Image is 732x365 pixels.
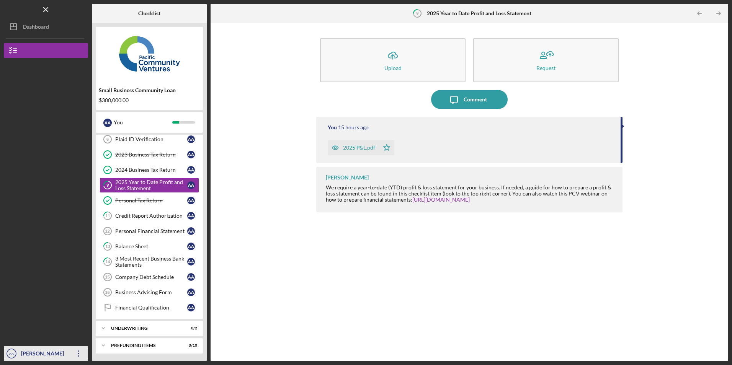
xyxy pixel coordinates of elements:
div: 0 / 2 [183,326,197,331]
a: 2024 Business Tax ReturnAA [100,162,199,178]
div: Small Business Community Loan [99,87,200,93]
a: 15Company Debt ScheduleAA [100,269,199,285]
div: Business Advising Form [115,289,187,295]
a: 13Balance SheetAA [100,239,199,254]
div: A A [187,166,195,174]
div: Credit Report Authorization [115,213,187,219]
div: A A [187,243,195,250]
button: Request [473,38,619,82]
div: Prefunding Items [111,343,178,348]
div: 3 Most Recent Business Bank Statements [115,256,187,268]
div: [PERSON_NAME] [19,346,69,363]
div: You [114,116,172,129]
div: Personal Tax Return [115,197,187,204]
a: 12Personal Financial StatementAA [100,223,199,239]
div: A A [187,197,195,204]
div: [PERSON_NAME] [326,174,369,181]
div: Financial Qualification [115,305,187,311]
div: 2025 P&L.pdf [343,145,375,151]
text: AA [9,352,14,356]
div: A A [187,151,195,158]
div: Balance Sheet [115,243,187,249]
tspan: 14 [105,259,110,264]
a: 143 Most Recent Business Bank StatementsAA [100,254,199,269]
div: 0 / 10 [183,343,197,348]
a: 2023 Business Tax ReturnAA [100,147,199,162]
tspan: 16 [105,290,109,295]
tspan: 12 [105,229,109,233]
div: A A [187,288,195,296]
tspan: 9 [416,11,419,16]
b: Checklist [138,10,160,16]
div: $300,000.00 [99,97,200,103]
a: 11Credit Report AuthorizationAA [100,208,199,223]
img: Product logo [96,31,203,77]
div: 2024 Business Tax Return [115,167,187,173]
div: Comment [464,90,487,109]
tspan: 13 [105,244,110,249]
button: 2025 P&L.pdf [328,140,394,155]
a: 6Plaid ID VerificationAA [100,132,199,147]
a: Financial QualificationAA [100,300,199,315]
div: A A [187,212,195,220]
b: 2025 Year to Date Profit and Loss Statement [427,10,531,16]
div: A A [187,135,195,143]
button: Dashboard [4,19,88,34]
button: Upload [320,38,466,82]
div: Plaid ID Verification [115,136,187,142]
div: Company Debt Schedule [115,274,187,280]
div: A A [187,273,195,281]
div: 2023 Business Tax Return [115,152,187,158]
div: Dashboard [23,19,49,36]
tspan: 15 [105,275,109,279]
div: A A [187,227,195,235]
div: You [328,124,337,130]
a: 92025 Year to Date Profit and Loss StatementAA [100,178,199,193]
tspan: 6 [106,137,109,142]
a: 16Business Advising FormAA [100,285,199,300]
tspan: 11 [105,213,110,218]
div: A A [187,181,195,189]
a: Personal Tax ReturnAA [100,193,199,208]
div: A A [187,258,195,266]
div: Personal Financial Statement [115,228,187,234]
button: AA[PERSON_NAME] [4,346,88,361]
tspan: 9 [106,183,109,188]
div: Upload [384,65,402,71]
time: 2025-09-22 23:57 [338,124,369,130]
div: A A [103,119,112,127]
div: Request [536,65,556,71]
div: A A [187,304,195,311]
button: Comment [431,90,508,109]
a: [URL][DOMAIN_NAME] [412,196,470,203]
div: Underwriting [111,326,178,331]
div: We require a year-to-date (YTD) profit & loss statement for your business. If needed, a guide for... [326,184,614,203]
div: 2025 Year to Date Profit and Loss Statement [115,179,187,191]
